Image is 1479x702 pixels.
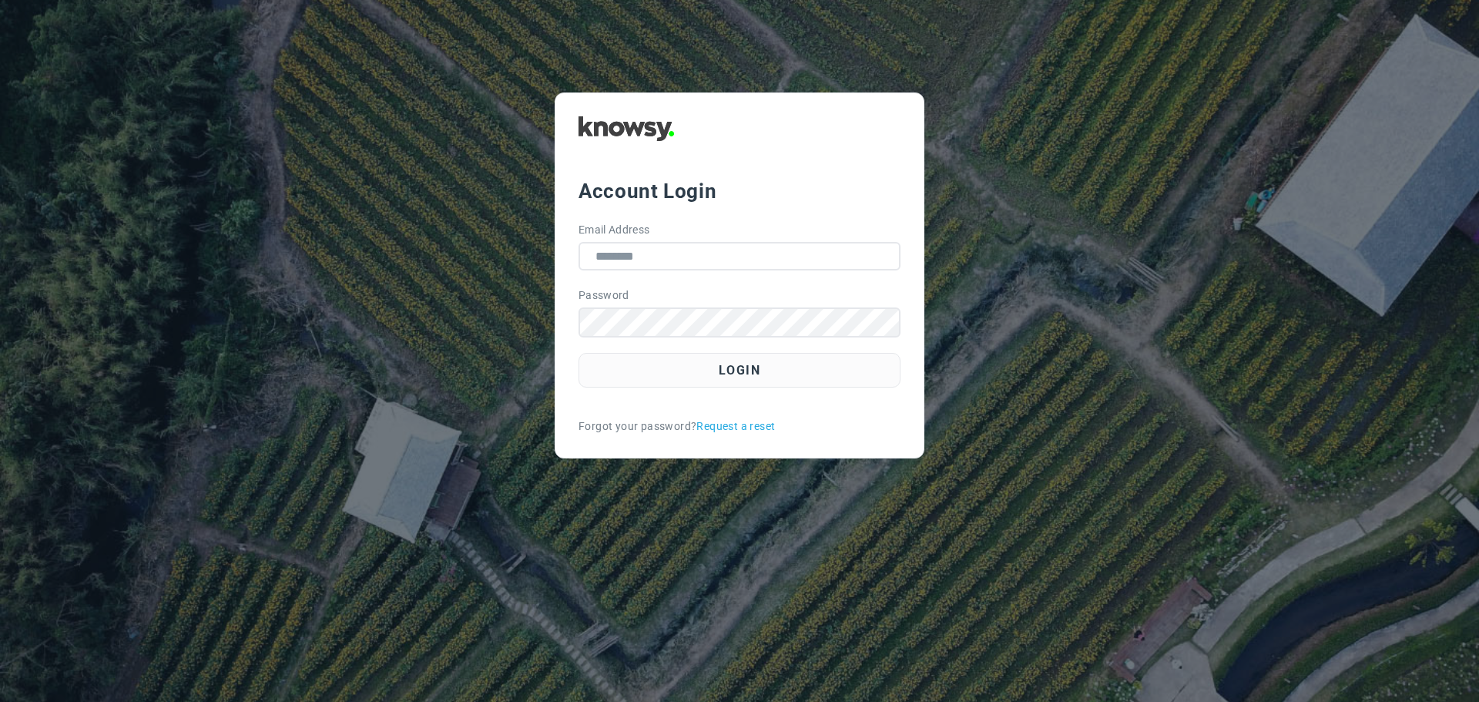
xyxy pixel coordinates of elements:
[579,418,900,435] div: Forgot your password?
[579,177,900,205] div: Account Login
[579,222,650,238] label: Email Address
[696,418,775,435] a: Request a reset
[579,287,629,304] label: Password
[579,353,900,388] button: Login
